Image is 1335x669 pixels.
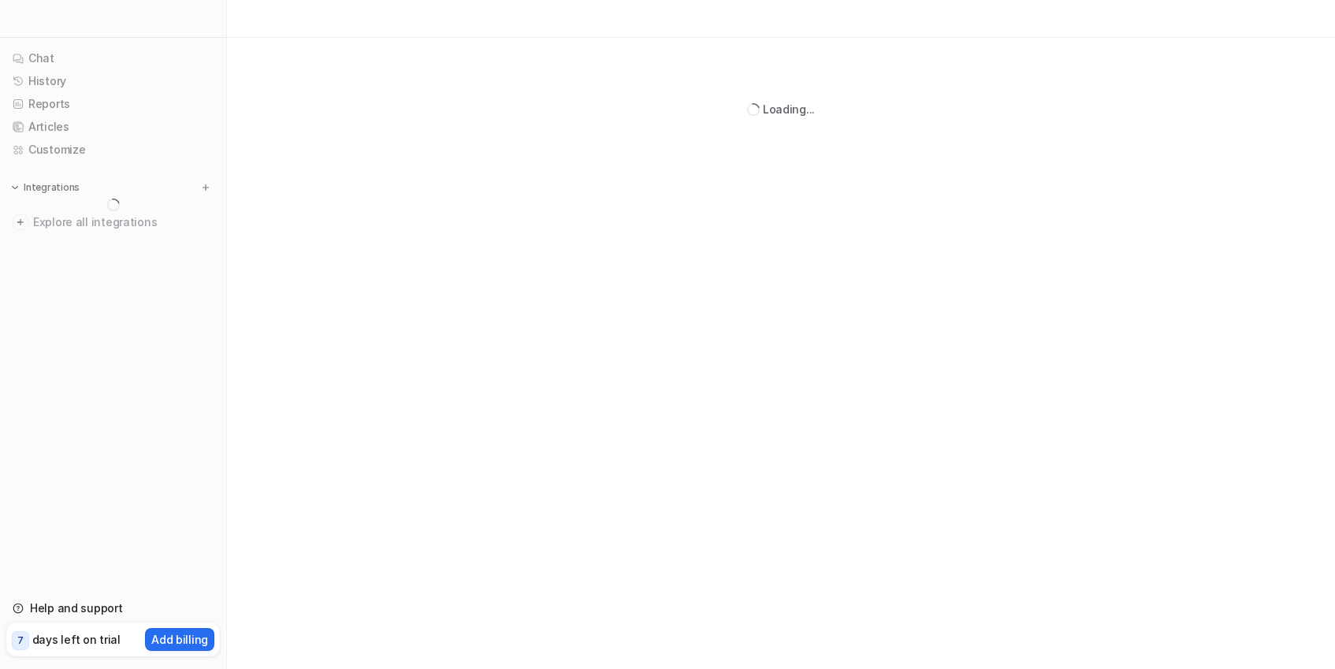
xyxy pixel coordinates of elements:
p: 7 [17,634,24,648]
a: Reports [6,93,220,115]
p: Add billing [151,631,208,648]
img: menu_add.svg [200,182,211,193]
p: Integrations [24,181,80,194]
a: History [6,70,220,92]
span: Explore all integrations [33,210,214,235]
img: explore all integrations [13,214,28,230]
a: Customize [6,139,220,161]
div: Loading... [763,101,815,117]
a: Help and support [6,597,220,619]
img: expand menu [9,182,20,193]
button: Integrations [6,180,84,195]
button: Add billing [145,628,214,651]
a: Explore all integrations [6,211,220,233]
p: days left on trial [32,631,121,648]
a: Articles [6,116,220,138]
a: Chat [6,47,220,69]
